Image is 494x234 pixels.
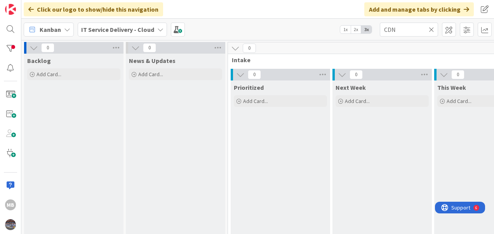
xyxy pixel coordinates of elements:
[138,71,163,78] span: Add Card...
[243,98,268,105] span: Add Card...
[345,98,370,105] span: Add Card...
[27,57,51,65] span: Backlog
[243,44,256,53] span: 0
[437,84,466,91] span: This Week
[16,1,35,10] span: Support
[380,23,438,37] input: Quick Filter...
[41,43,54,52] span: 0
[5,199,16,210] div: MB
[364,2,474,16] div: Add and manage tabs by clicking
[248,70,261,79] span: 0
[37,71,61,78] span: Add Card...
[24,2,163,16] div: Click our logo to show/hide this navigation
[5,219,16,230] img: avatar
[340,26,351,33] span: 1x
[143,43,156,52] span: 0
[336,84,366,91] span: Next Week
[40,3,42,9] div: 6
[350,70,363,79] span: 0
[451,70,464,79] span: 0
[447,98,471,105] span: Add Card...
[351,26,361,33] span: 2x
[5,4,16,15] img: Visit kanbanzone.com
[234,84,264,91] span: Prioritized
[81,26,154,33] b: IT Service Delivery - Cloud
[40,25,61,34] span: Kanban
[129,57,176,65] span: News & Updates
[361,26,372,33] span: 3x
